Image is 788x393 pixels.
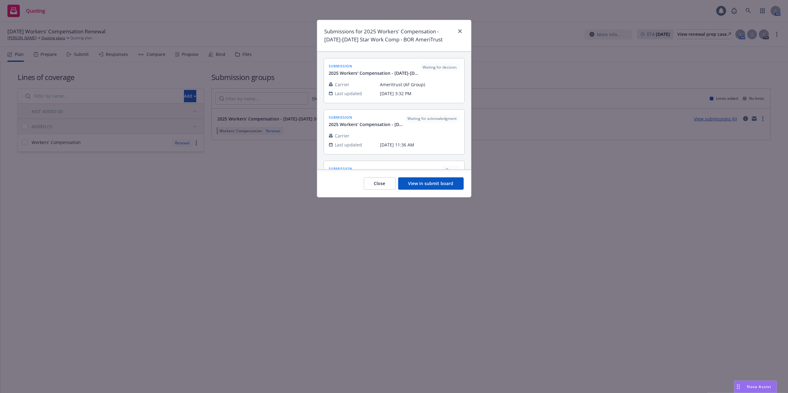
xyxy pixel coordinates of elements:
span: Carrier [335,81,350,88]
span: [DATE] 3:32 PM [380,90,459,97]
div: Drag to move [735,381,742,393]
a: close [456,27,464,35]
button: Nova Assist [734,381,777,393]
span: Waiting for decision [423,65,457,70]
span: Carrier [335,133,350,139]
span: 2025 Workers' Compensation - [DATE]-[DATE] Star Work Comp - BOR AmeriTrust [329,70,420,76]
span: Last updated [335,90,362,97]
span: Done [445,167,457,173]
button: View in submit board [398,177,464,190]
span: 2025 Workers' Compensation - [DATE]-[DATE] Star Work Comp - BOR AmeriTrust [329,121,405,128]
h1: Submissions for 2025 Workers' Compensation - [DATE]-[DATE] Star Work Comp - BOR AmeriTrust [325,27,454,44]
span: submission [329,115,405,120]
span: Nova Assist [747,384,772,389]
span: submission [329,166,442,171]
button: Close [364,177,396,190]
span: Last updated [335,142,362,148]
span: Waiting for acknowledgment [408,116,457,121]
span: Ameritrust (AF Group) [380,81,459,88]
span: [DATE] 11:36 AM [380,142,459,148]
span: submission [329,63,420,69]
